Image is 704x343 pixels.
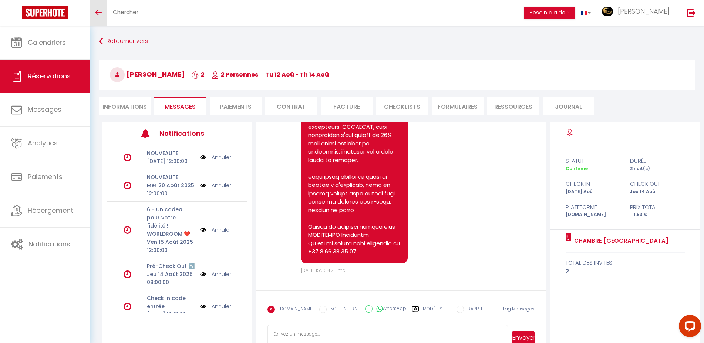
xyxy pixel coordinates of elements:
p: NOUVEAUTE [147,173,195,181]
h3: Notifications [159,125,218,142]
span: [DATE] 15:56:42 - mail [301,267,348,273]
div: 2 [566,267,685,276]
li: CHECKLISTS [376,97,428,115]
label: WhatsApp [373,305,406,313]
span: Réservations [28,71,71,81]
div: [DATE] Aoû [560,188,625,195]
li: Ressources [487,97,539,115]
li: Informations [99,97,151,115]
img: NO IMAGE [200,302,206,310]
a: Annuler [212,153,231,161]
span: [PERSON_NAME] [618,7,670,16]
button: Besoin d'aide ? [524,7,575,19]
iframe: LiveChat chat widget [673,312,704,343]
span: Tu 12 Aoû - Th 14 Aoû [265,70,329,79]
span: 2 [192,70,205,79]
p: Ven 15 Août 2025 12:00:00 [147,238,195,254]
img: NO IMAGE [200,153,206,161]
a: Retourner vers [99,35,695,48]
p: 6 - Un cadeau pour votre fidélité ! WORLDROOM ❤️​ [147,205,195,238]
span: Paiements [28,172,63,181]
p: Pré-Check Out ↖️ [147,262,195,270]
div: total des invités [566,258,685,267]
img: Super Booking [22,6,68,19]
a: Annuler [212,270,231,278]
label: [DOMAIN_NAME] [275,306,314,314]
p: [DATE] 12:01:00 [147,310,195,319]
div: Jeu 14 Aoû [625,188,690,195]
div: 111.93 € [625,211,690,218]
a: Annuler [212,226,231,234]
label: RAPPEL [464,306,483,314]
span: Hébergement [28,206,73,215]
div: check out [625,179,690,188]
img: ... [602,7,613,16]
span: Notifications [28,239,70,249]
a: Chambre [GEOGRAPHIC_DATA] [572,236,668,245]
div: Prix total [625,203,690,212]
span: Messages [165,102,196,111]
p: Jeu 14 Août 2025 08:00:00 [147,270,195,286]
p: Mer 20 Août 2025 12:00:00 [147,181,195,198]
li: Paiements [210,97,262,115]
img: NO IMAGE [200,270,206,278]
span: Calendriers [28,38,66,47]
li: Contrat [265,97,317,115]
div: statut [560,157,625,165]
li: Journal [543,97,594,115]
span: Analytics [28,138,58,148]
label: Modèles [423,306,442,319]
img: NO IMAGE [200,181,206,189]
span: Tag Messages [502,306,535,312]
div: durée [625,157,690,165]
p: [DATE] 12:00:00 [147,157,195,165]
p: Check In code entrée [147,294,195,310]
span: Confirmé [566,165,588,172]
span: [PERSON_NAME] [110,70,185,79]
div: check in [560,179,625,188]
div: 2 nuit(s) [625,165,690,172]
span: 2 Personnes [212,70,258,79]
a: Annuler [212,181,231,189]
li: FORMULAIRES [432,97,484,115]
div: [DOMAIN_NAME] [560,211,625,218]
div: Plateforme [560,203,625,212]
img: logout [687,8,696,17]
p: NOUVEAUTE [147,149,195,157]
a: Annuler [212,302,231,310]
span: Chercher [113,8,138,16]
span: Messages [28,105,61,114]
li: Facture [321,97,373,115]
img: NO IMAGE [200,226,206,234]
label: NOTE INTERNE [327,306,360,314]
